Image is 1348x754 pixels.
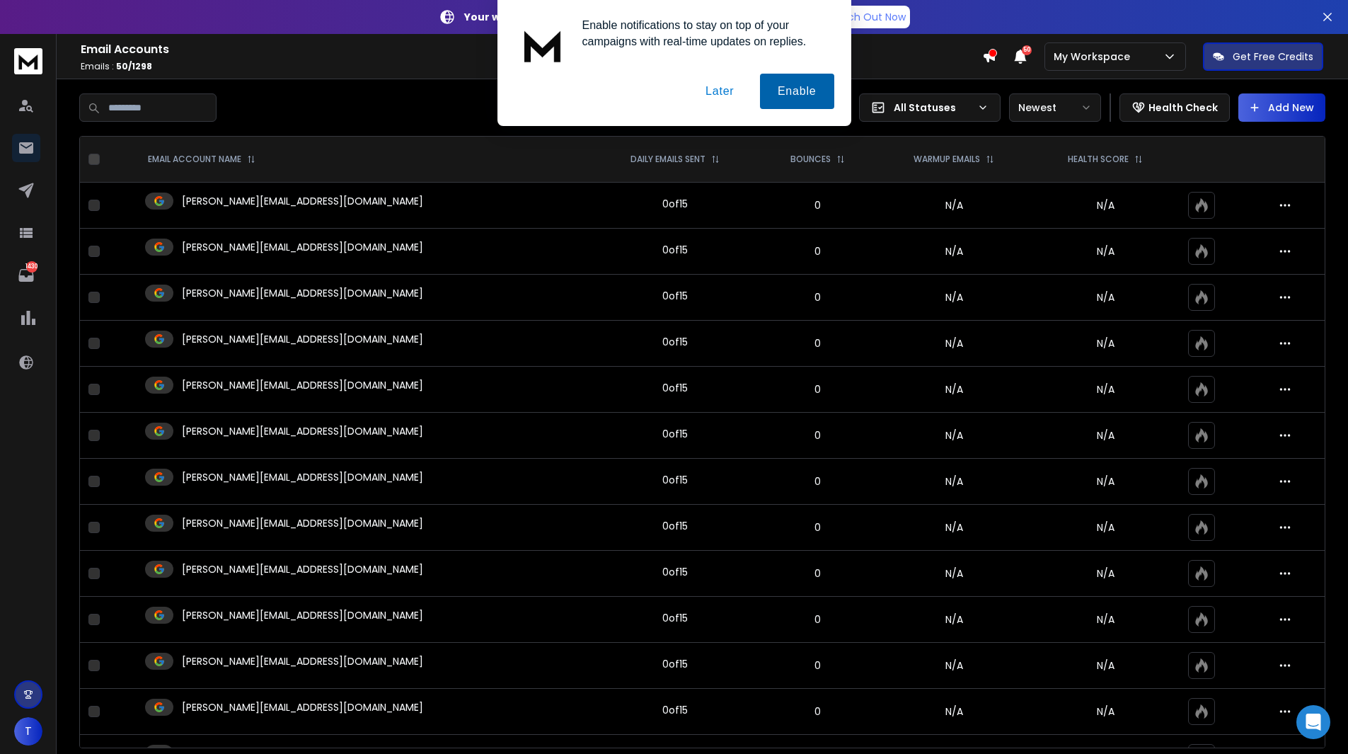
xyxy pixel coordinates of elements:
p: N/A [1040,336,1170,350]
p: N/A [1040,704,1170,719]
td: N/A [876,459,1032,505]
p: N/A [1040,290,1170,304]
p: [PERSON_NAME][EMAIL_ADDRESS][DOMAIN_NAME] [182,332,423,346]
td: N/A [876,229,1032,275]
p: 0 [768,382,868,396]
div: 0 of 15 [662,473,688,487]
p: N/A [1040,566,1170,581]
p: 0 [768,198,868,212]
td: N/A [876,689,1032,735]
button: Later [688,74,751,109]
div: 0 of 15 [662,197,688,211]
td: N/A [876,275,1032,321]
p: [PERSON_NAME][EMAIL_ADDRESS][DOMAIN_NAME] [182,240,423,254]
p: 0 [768,290,868,304]
div: Open Intercom Messenger [1296,705,1330,739]
p: [PERSON_NAME][EMAIL_ADDRESS][DOMAIN_NAME] [182,516,423,530]
div: Enable notifications to stay on top of your campaigns with real-time updates on replies. [571,17,834,50]
td: N/A [876,367,1032,413]
p: BOUNCES [790,154,831,165]
div: 0 of 15 [662,427,688,441]
div: 0 of 15 [662,381,688,395]
td: N/A [876,321,1032,367]
div: EMAIL ACCOUNT NAME [148,154,255,165]
p: N/A [1040,612,1170,627]
div: 0 of 15 [662,243,688,257]
p: [PERSON_NAME][EMAIL_ADDRESS][DOMAIN_NAME] [182,378,423,392]
p: [PERSON_NAME][EMAIL_ADDRESS][DOMAIN_NAME] [182,654,423,668]
div: 0 of 15 [662,335,688,349]
p: [PERSON_NAME][EMAIL_ADDRESS][DOMAIN_NAME] [182,470,423,484]
p: N/A [1040,428,1170,442]
p: 0 [768,336,868,350]
div: 0 of 15 [662,289,688,303]
p: [PERSON_NAME][EMAIL_ADDRESS][DOMAIN_NAME] [182,562,423,576]
p: DAILY EMAILS SENT [630,154,705,165]
p: 1430 [26,261,38,273]
p: 0 [768,566,868,581]
button: Enable [760,74,834,109]
td: N/A [876,413,1032,459]
p: N/A [1040,382,1170,396]
p: [PERSON_NAME][EMAIL_ADDRESS][DOMAIN_NAME] [182,424,423,438]
p: [PERSON_NAME][EMAIL_ADDRESS][DOMAIN_NAME] [182,608,423,622]
p: N/A [1040,244,1170,258]
div: 0 of 15 [662,611,688,625]
img: notification icon [514,17,571,74]
p: [PERSON_NAME][EMAIL_ADDRESS][DOMAIN_NAME] [182,286,423,300]
p: 0 [768,244,868,258]
div: 0 of 15 [662,565,688,579]
p: N/A [1040,198,1170,212]
p: N/A [1040,520,1170,535]
p: 0 [768,658,868,673]
div: 0 of 15 [662,519,688,533]
td: N/A [876,643,1032,689]
p: 0 [768,474,868,489]
button: T [14,717,42,746]
p: N/A [1040,474,1170,489]
p: N/A [1040,658,1170,673]
div: 0 of 15 [662,657,688,671]
p: 0 [768,612,868,627]
div: 0 of 15 [662,703,688,717]
td: N/A [876,183,1032,229]
td: N/A [876,551,1032,597]
p: [PERSON_NAME][EMAIL_ADDRESS][DOMAIN_NAME] [182,700,423,714]
a: 1430 [12,261,40,290]
p: 0 [768,520,868,535]
td: N/A [876,597,1032,643]
td: N/A [876,505,1032,551]
p: WARMUP EMAILS [914,154,980,165]
p: 0 [768,704,868,719]
p: HEALTH SCORE [1068,154,1129,165]
p: [PERSON_NAME][EMAIL_ADDRESS][DOMAIN_NAME] [182,194,423,208]
p: 0 [768,428,868,442]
